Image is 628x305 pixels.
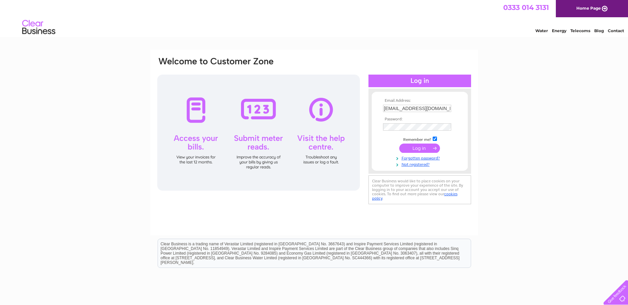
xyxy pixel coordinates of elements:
[381,117,458,122] th: Password:
[552,28,566,33] a: Energy
[535,28,548,33] a: Water
[368,175,471,204] div: Clear Business would like to place cookies on your computer to improve your experience of the sit...
[383,161,458,167] a: Not registered?
[381,136,458,142] td: Remember me?
[608,28,624,33] a: Contact
[22,17,56,37] img: logo.png
[594,28,604,33] a: Blog
[503,3,549,12] a: 0333 014 3131
[399,144,440,153] input: Submit
[158,4,471,32] div: Clear Business is a trading name of Verastar Limited (registered in [GEOGRAPHIC_DATA] No. 3667643...
[372,192,458,201] a: cookies policy
[570,28,590,33] a: Telecoms
[383,154,458,161] a: Forgotten password?
[381,98,458,103] th: Email Address:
